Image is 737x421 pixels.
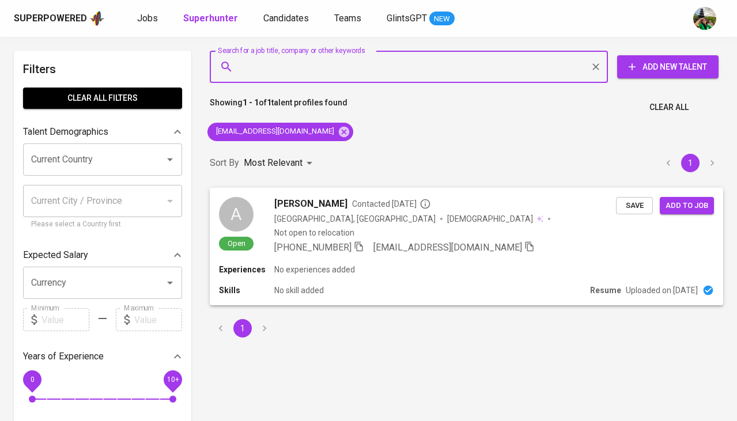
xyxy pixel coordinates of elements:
button: Add to job [660,197,714,215]
p: Sort By [210,156,239,170]
nav: pagination navigation [657,154,723,172]
p: Most Relevant [244,156,303,170]
svg: By Batam recruiter [419,198,431,210]
span: Teams [334,13,361,24]
p: Resume [590,285,621,296]
a: Superpoweredapp logo [14,10,105,27]
p: No experiences added [274,264,355,275]
button: Save [616,197,653,215]
span: [EMAIL_ADDRESS][DOMAIN_NAME] [207,126,341,137]
span: 0 [30,376,34,384]
span: [EMAIL_ADDRESS][DOMAIN_NAME] [373,242,522,253]
div: Superpowered [14,12,87,25]
h6: Filters [23,60,182,78]
b: Superhunter [183,13,238,24]
div: Years of Experience [23,345,182,368]
span: GlintsGPT [387,13,427,24]
img: app logo [89,10,105,27]
button: Clear All filters [23,88,182,109]
input: Value [134,308,182,331]
nav: pagination navigation [210,319,275,337]
span: [PERSON_NAME] [274,197,347,211]
p: No skill added [274,285,324,296]
b: 1 [267,98,271,107]
p: Years of Experience [23,350,104,363]
button: page 1 [681,154,700,172]
a: Superhunter [183,12,240,26]
div: Most Relevant [244,153,316,174]
button: Add New Talent [617,55,719,78]
p: Expected Salary [23,248,88,262]
button: Open [162,275,178,291]
span: Clear All [649,100,689,115]
button: Open [162,151,178,168]
div: [EMAIL_ADDRESS][DOMAIN_NAME] [207,123,353,141]
span: NEW [429,13,455,25]
span: Contacted [DATE] [352,198,431,210]
span: Candidates [263,13,309,24]
div: Expected Salary [23,244,182,267]
div: A [219,197,254,232]
span: Add New Talent [626,60,709,74]
p: Not open to relocation [274,227,354,238]
span: Save [622,199,647,213]
span: [PHONE_NUMBER] [274,242,352,253]
a: Jobs [137,12,160,26]
p: Talent Demographics [23,125,108,139]
div: [GEOGRAPHIC_DATA], [GEOGRAPHIC_DATA] [274,213,436,225]
p: Showing of talent profiles found [210,97,347,118]
input: Value [41,308,89,331]
a: Candidates [263,12,311,26]
p: Please select a Country first [31,219,174,230]
span: Add to job [666,199,708,213]
span: Clear All filters [32,91,173,105]
p: Experiences [219,264,274,275]
p: Uploaded on [DATE] [626,285,698,296]
b: 1 - 1 [243,98,259,107]
button: page 1 [233,319,252,337]
span: [DEMOGRAPHIC_DATA] [447,213,535,225]
span: Jobs [137,13,158,24]
button: Clear [588,59,604,75]
img: eva@glints.com [693,7,716,30]
a: Teams [334,12,364,26]
button: Clear All [645,97,693,118]
span: 10+ [167,376,179,384]
p: Skills [219,285,274,296]
a: AOpen[PERSON_NAME]Contacted [DATE][GEOGRAPHIC_DATA], [GEOGRAPHIC_DATA][DEMOGRAPHIC_DATA] Not open... [210,188,723,305]
a: GlintsGPT NEW [387,12,455,26]
span: Open [223,238,250,248]
div: Talent Demographics [23,120,182,143]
